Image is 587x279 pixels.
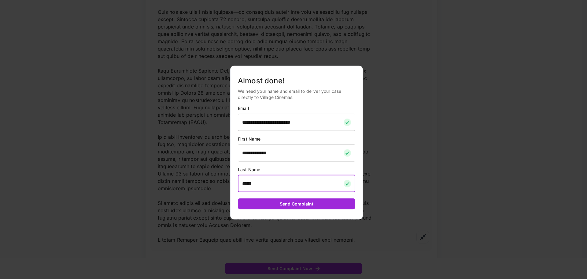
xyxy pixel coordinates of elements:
p: Email [238,105,355,111]
button: Send Complaint [238,198,355,209]
img: checkmark [344,180,351,187]
p: First Name [238,136,355,142]
img: checkmark [344,119,351,126]
p: We need your name and email to deliver your case directly to Village Cinemas. [238,88,355,100]
img: checkmark [344,149,351,156]
h5: Almost done! [238,76,355,85]
p: Last Name [238,166,355,172]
